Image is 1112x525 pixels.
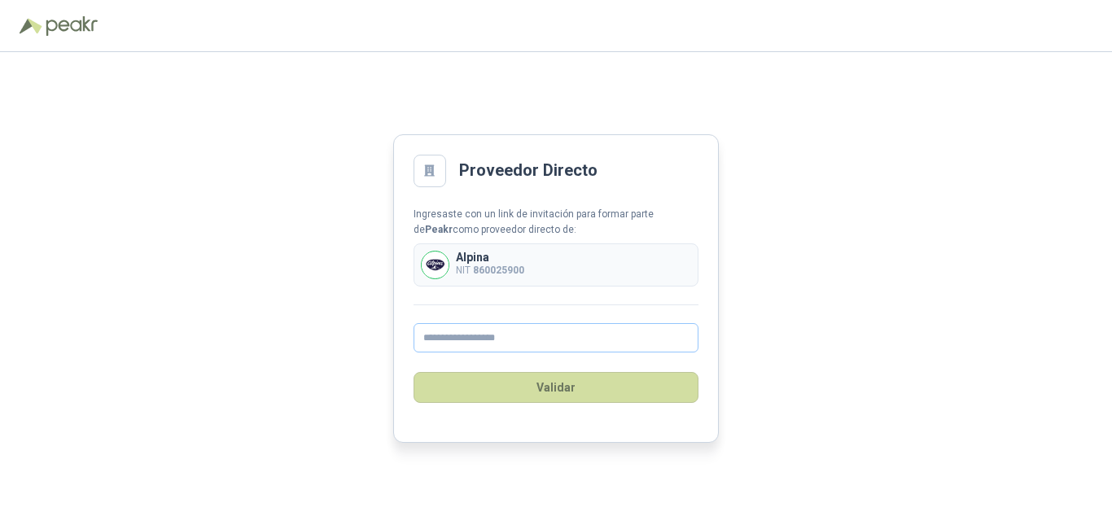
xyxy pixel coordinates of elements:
[46,16,98,36] img: Peakr
[425,224,453,235] b: Peakr
[456,263,524,278] p: NIT
[473,265,524,276] b: 860025900
[414,207,698,238] div: Ingresaste con un link de invitación para formar parte de como proveedor directo de:
[414,372,698,403] button: Validar
[456,252,524,263] p: Alpina
[459,158,598,183] h2: Proveedor Directo
[422,252,449,278] img: Company Logo
[20,18,42,34] img: Logo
